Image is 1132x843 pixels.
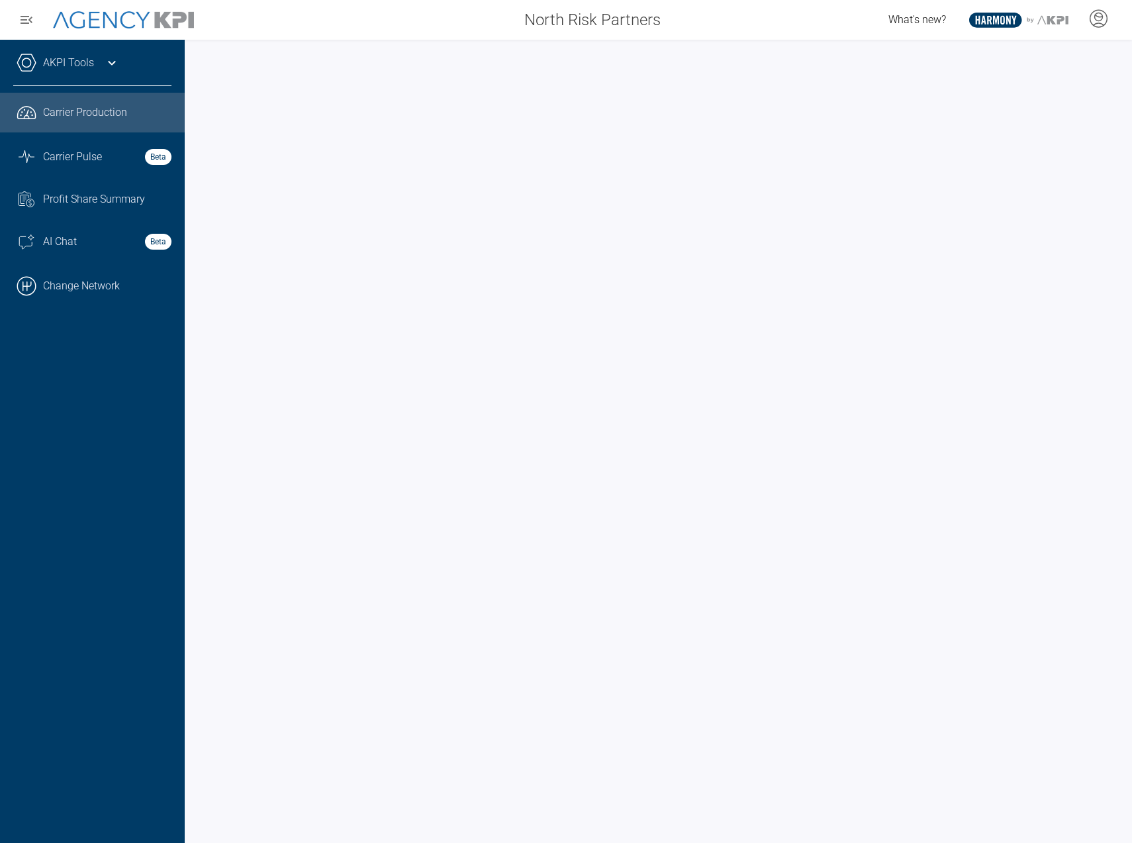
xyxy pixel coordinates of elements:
[53,11,194,29] img: AgencyKPI
[43,149,102,165] span: Carrier Pulse
[145,234,171,250] strong: Beta
[888,13,946,26] span: What's new?
[43,191,145,207] span: Profit Share Summary
[43,55,94,71] a: AKPI Tools
[43,234,77,250] span: AI Chat
[524,8,661,32] span: North Risk Partners
[145,149,171,165] strong: Beta
[43,105,127,121] span: Carrier Production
